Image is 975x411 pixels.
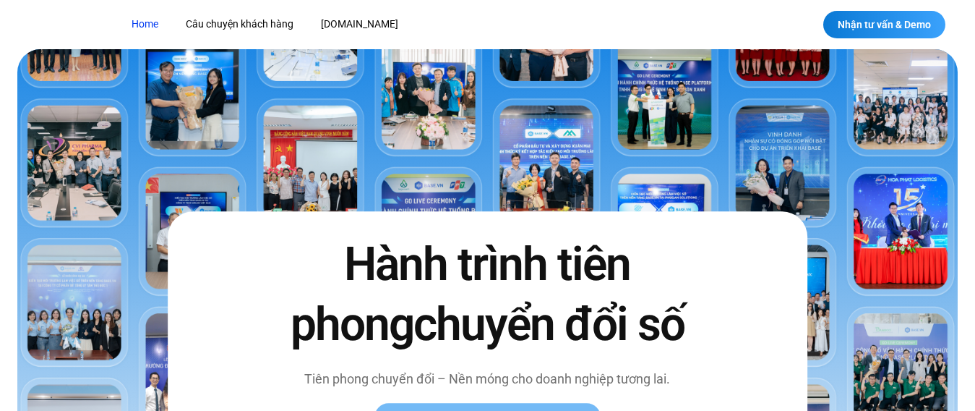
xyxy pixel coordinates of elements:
h2: Hành trình tiên phong [279,234,696,355]
a: [DOMAIN_NAME] [310,11,409,38]
span: chuyển đổi số [413,297,684,352]
span: Nhận tư vấn & Demo [838,20,931,30]
nav: Menu [121,11,598,38]
p: Tiên phong chuyển đổi – Nền móng cho doanh nghiệp tương lai. [279,370,696,389]
a: Câu chuyện khách hàng [175,11,304,38]
a: Home [121,11,169,38]
a: Nhận tư vấn & Demo [823,11,945,38]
